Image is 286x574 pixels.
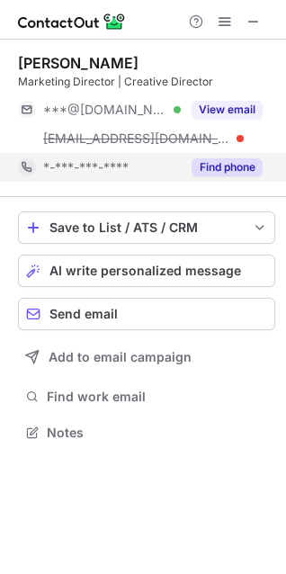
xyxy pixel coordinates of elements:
span: Notes [47,425,268,441]
button: Reveal Button [192,101,263,119]
span: ***@[DOMAIN_NAME] [43,102,167,118]
button: Reveal Button [192,158,263,176]
span: [EMAIL_ADDRESS][DOMAIN_NAME] [43,130,230,147]
div: Save to List / ATS / CRM [49,220,244,235]
button: AI write personalized message [18,255,275,287]
button: save-profile-one-click [18,211,275,244]
img: ContactOut v5.3.10 [18,11,126,32]
span: AI write personalized message [49,264,241,278]
button: Find work email [18,384,275,409]
button: Add to email campaign [18,341,275,373]
div: Marketing Director | Creative Director [18,74,275,90]
button: Notes [18,420,275,445]
span: Send email [49,307,118,321]
div: [PERSON_NAME] [18,54,139,72]
span: Find work email [47,389,268,405]
button: Send email [18,298,275,330]
span: Add to email campaign [49,350,192,364]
